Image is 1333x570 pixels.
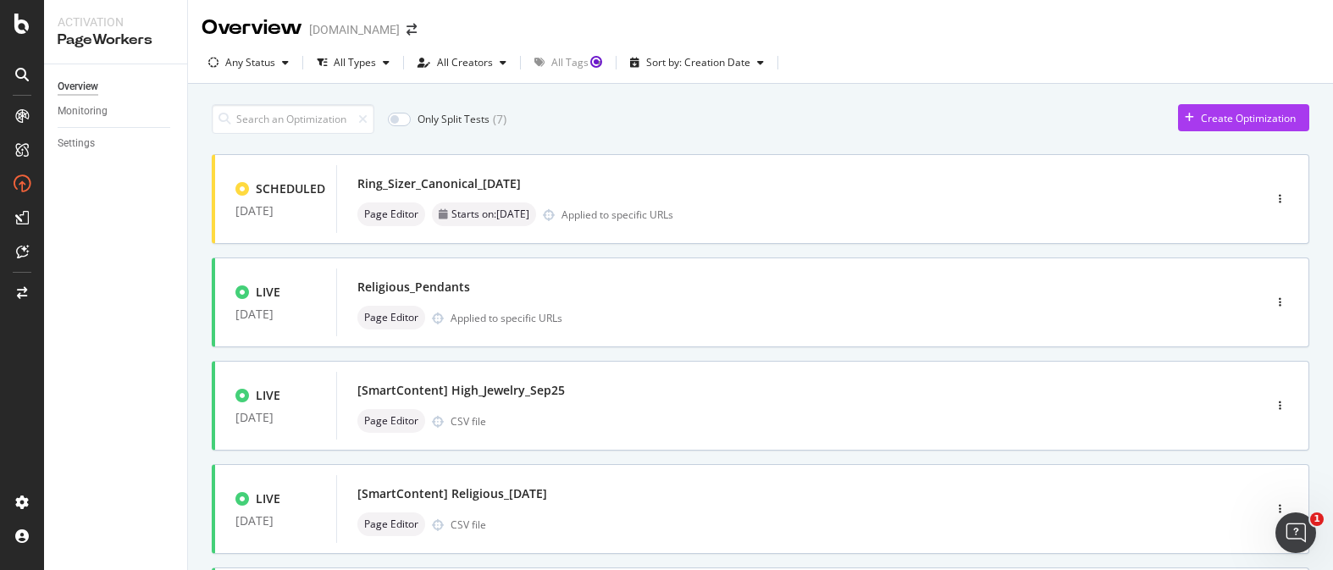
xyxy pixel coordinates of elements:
[235,204,316,218] div: [DATE]
[357,512,425,536] div: neutral label
[1310,512,1324,526] span: 1
[58,14,174,30] div: Activation
[1178,104,1309,131] button: Create Optimization
[256,490,280,507] div: LIVE
[256,180,325,197] div: SCHEDULED
[451,209,529,219] span: Starts on: [DATE]
[451,311,562,325] div: Applied to specific URLs
[58,102,108,120] div: Monitoring
[451,414,486,429] div: CSV file
[411,49,513,76] button: All Creators
[309,21,400,38] div: [DOMAIN_NAME]
[202,49,296,76] button: Any Status
[407,24,417,36] div: arrow-right-arrow-left
[235,514,316,528] div: [DATE]
[58,135,95,152] div: Settings
[551,58,589,68] div: All Tags
[212,104,374,134] input: Search an Optimization
[623,49,771,76] button: Sort by: Creation Date
[451,517,486,532] div: CSV file
[357,175,521,192] div: Ring_Sizer_Canonical_[DATE]
[1275,512,1316,553] iframe: Intercom live chat
[432,202,536,226] div: neutral label
[202,14,302,42] div: Overview
[58,78,98,96] div: Overview
[58,78,175,96] a: Overview
[364,209,418,219] span: Page Editor
[58,30,174,50] div: PageWorkers
[364,416,418,426] span: Page Editor
[357,409,425,433] div: neutral label
[646,58,750,68] div: Sort by: Creation Date
[58,102,175,120] a: Monitoring
[437,58,493,68] div: All Creators
[357,279,470,296] div: Religious_Pendants
[235,307,316,321] div: [DATE]
[357,382,565,399] div: [SmartContent] High_Jewelry_Sep25
[357,202,425,226] div: neutral label
[1201,111,1296,125] div: Create Optimization
[58,135,175,152] a: Settings
[256,284,280,301] div: LIVE
[364,519,418,529] span: Page Editor
[334,58,376,68] div: All Types
[235,411,316,424] div: [DATE]
[256,387,280,404] div: LIVE
[357,306,425,329] div: neutral label
[310,49,396,76] button: All Types
[225,58,275,68] div: Any Status
[528,49,609,76] button: All Tags
[493,111,506,128] div: ( 7 )
[364,313,418,323] span: Page Editor
[357,485,547,502] div: [SmartContent] Religious_[DATE]
[561,208,673,222] div: Applied to specific URLs
[589,54,604,69] div: Tooltip anchor
[418,112,490,126] div: Only Split Tests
